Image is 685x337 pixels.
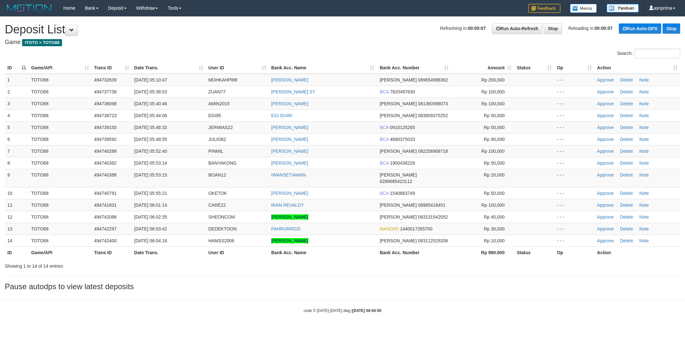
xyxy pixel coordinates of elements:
[597,101,614,106] a: Approve
[5,157,29,169] td: 8
[484,214,505,220] span: Rp 40,000
[514,246,554,258] th: Status
[271,89,315,94] a: [PERSON_NAME] ST
[92,62,132,74] th: Trans ID: activate to sort column ascending
[208,113,221,118] span: EGI95
[208,160,237,166] span: BANYAKONG
[484,172,505,177] span: Rp 20,000
[377,62,451,74] th: Bank Acc. Number: activate to sort column ascending
[380,226,399,231] span: MANDIRI
[418,113,448,118] span: Copy 083809375252 to clipboard
[481,101,505,106] span: Rp 100,000
[554,157,594,169] td: - - -
[617,49,680,58] label: Search:
[620,191,633,196] a: Delete
[134,203,167,208] span: [DATE] 06:01:14
[94,125,117,130] span: 494739150
[451,62,514,74] th: Amount: activate to sort column ascending
[639,125,649,130] a: Note
[597,137,614,142] a: Approve
[595,26,613,31] strong: 00:00:07
[352,308,381,313] strong: [DATE] 06:04:50
[29,109,92,121] td: TOTO88
[5,169,29,187] td: 9
[134,101,167,106] span: [DATE] 05:40:46
[271,149,308,154] a: [PERSON_NAME]
[94,191,117,196] span: 494740791
[208,77,237,82] span: MOHKAHPI88
[134,137,167,142] span: [DATE] 05:48:55
[554,98,594,109] td: - - -
[271,191,308,196] a: [PERSON_NAME]
[94,77,117,82] span: 494732639
[620,137,633,142] a: Delete
[29,223,92,235] td: TOTO88
[554,62,594,74] th: Op: activate to sort column ascending
[94,101,117,106] span: 494738098
[29,187,92,199] td: TOTO88
[5,23,680,36] h1: Deposit List
[208,125,233,130] span: JERMIAS22
[271,77,308,82] a: [PERSON_NAME]
[380,137,389,142] span: BCA
[597,89,614,94] a: Approve
[94,238,117,243] span: 494742400
[639,149,649,154] a: Note
[134,214,167,220] span: [DATE] 06:02:35
[269,62,377,74] th: Bank Acc. Name: activate to sort column ascending
[570,4,597,13] img: Button%20Memo.svg
[620,101,633,106] a: Delete
[620,113,633,118] a: Delete
[554,169,594,187] td: - - -
[620,125,633,130] a: Delete
[390,89,415,94] span: Copy 7820497630 to clipboard
[5,133,29,145] td: 6
[620,160,633,166] a: Delete
[390,137,415,142] span: Copy 4680375033 to clipboard
[29,211,92,223] td: TOTO88
[481,89,505,94] span: Rp 100,000
[380,113,417,118] span: [PERSON_NAME]
[271,226,301,231] a: FAHRURROZI
[134,113,167,118] span: [DATE] 05:44:06
[620,89,633,94] a: Delete
[554,235,594,246] td: - - -
[208,226,237,231] span: DEDEKTOON
[597,238,614,243] a: Approve
[639,172,649,177] a: Note
[29,98,92,109] td: TOTO88
[94,214,117,220] span: 494742086
[134,125,167,130] span: [DATE] 05:46:32
[418,101,448,106] span: Copy 081360588073 to clipboard
[271,160,308,166] a: [PERSON_NAME]
[94,113,117,118] span: 494738723
[440,26,486,31] span: Refreshing in:
[554,86,594,98] td: - - -
[594,246,680,258] th: Action
[554,121,594,133] td: - - -
[94,89,117,94] span: 494737738
[134,226,167,231] span: [DATE] 06:03:42
[554,145,594,157] td: - - -
[208,101,230,106] span: AMIN2015
[554,246,594,258] th: Op
[271,214,308,220] a: [PERSON_NAME]
[5,246,29,258] th: ID
[639,77,649,82] a: Note
[377,246,451,258] th: Bank Acc. Number
[5,98,29,109] td: 3
[94,149,117,154] span: 494740288
[481,77,505,82] span: Rp 200,000
[620,77,633,82] a: Delete
[528,4,560,13] img: Feedback.jpg
[380,172,417,177] span: [PERSON_NAME]
[5,86,29,98] td: 2
[206,62,269,74] th: User ID: activate to sort column ascending
[94,160,117,166] span: 494740382
[208,214,235,220] span: SHEONCOM
[29,235,92,246] td: TOTO88
[390,191,415,196] span: Copy 1540663749 to clipboard
[619,23,661,34] a: Run Auto-DPS
[481,203,505,208] span: Rp 100,000
[29,145,92,157] td: TOTO88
